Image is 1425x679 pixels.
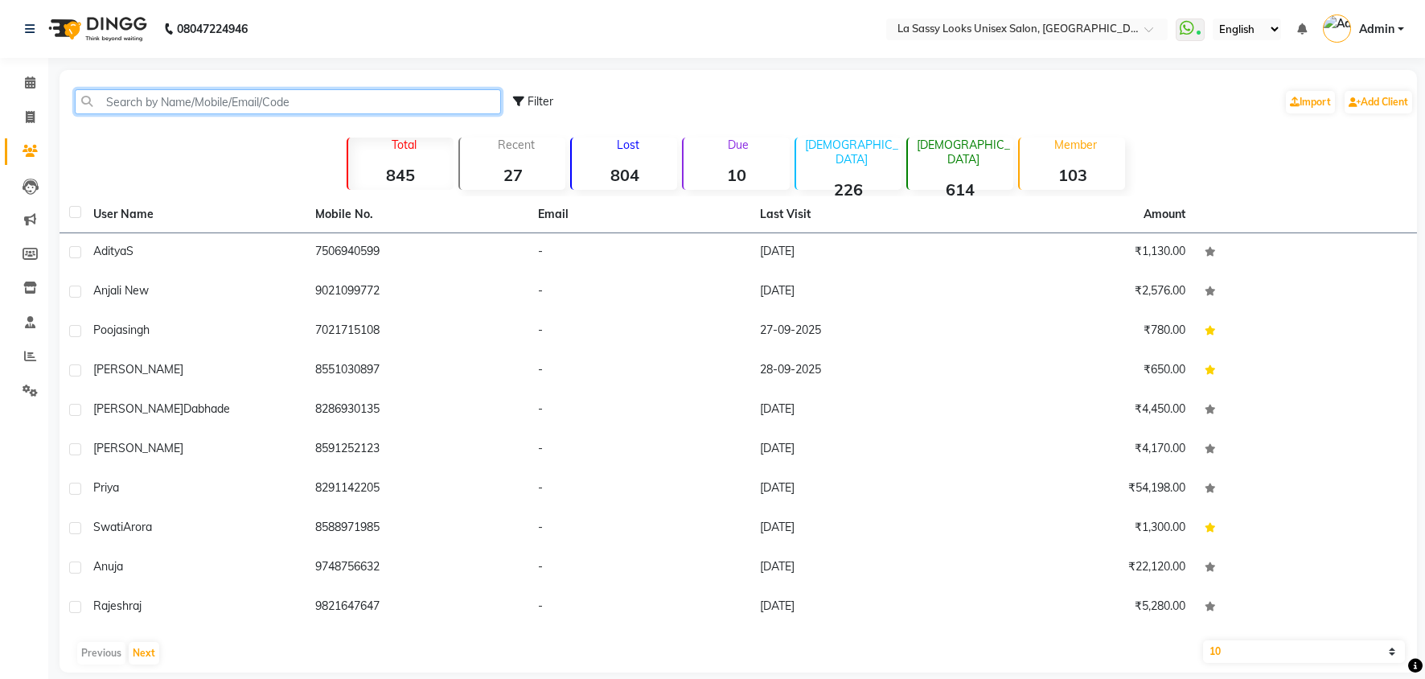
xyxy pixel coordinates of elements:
[528,509,750,549] td: -
[1020,165,1125,185] strong: 103
[914,138,1013,167] p: [DEMOGRAPHIC_DATA]
[578,138,677,152] p: Lost
[306,509,528,549] td: 8588971985
[750,549,972,588] td: [DATE]
[306,273,528,312] td: 9021099772
[1026,138,1125,152] p: Member
[306,312,528,352] td: 7021715108
[972,549,1194,588] td: ₹22,120.00
[972,391,1194,430] td: ₹4,450.00
[972,430,1194,470] td: ₹4,170.00
[684,165,789,185] strong: 10
[306,430,528,470] td: 8591252123
[129,599,142,613] span: raj
[306,588,528,628] td: 9821647647
[355,138,454,152] p: Total
[93,283,149,298] span: Anjali New
[306,352,528,391] td: 8551030897
[93,362,183,377] span: [PERSON_NAME]
[750,233,972,273] td: [DATE]
[972,470,1194,509] td: ₹54,198.00
[93,520,123,534] span: Swati
[528,273,750,312] td: -
[1359,21,1394,38] span: Admin
[93,599,129,613] span: rajesh
[750,312,972,352] td: 27-09-2025
[750,509,972,549] td: [DATE]
[1286,91,1335,113] a: Import
[972,273,1194,312] td: ₹2,576.00
[528,94,553,109] span: Filter
[572,165,677,185] strong: 804
[306,196,528,233] th: Mobile No.
[1323,14,1351,43] img: Admin
[1134,196,1195,233] th: Amount
[528,470,750,509] td: -
[972,233,1194,273] td: ₹1,130.00
[972,312,1194,352] td: ₹780.00
[122,323,150,337] span: singh
[796,179,901,200] strong: 226
[972,509,1194,549] td: ₹1,300.00
[93,441,183,455] span: [PERSON_NAME]
[750,196,972,233] th: Last Visit
[528,352,750,391] td: -
[126,244,133,258] span: S
[93,559,123,574] span: anuja
[750,430,972,470] td: [DATE]
[183,401,230,416] span: dabhade
[129,642,159,665] button: Next
[306,391,528,430] td: 8286930135
[75,89,501,114] input: Search by Name/Mobile/Email/Code
[750,588,972,628] td: [DATE]
[460,165,565,185] strong: 27
[306,470,528,509] td: 8291142205
[306,233,528,273] td: 7506940599
[93,401,183,416] span: [PERSON_NAME]
[750,352,972,391] td: 28-09-2025
[93,323,122,337] span: pooja
[528,196,750,233] th: Email
[123,520,152,534] span: Arora
[93,244,126,258] span: Aditya
[93,480,119,495] span: priya
[84,196,306,233] th: User Name
[687,138,789,152] p: Due
[528,233,750,273] td: -
[803,138,901,167] p: [DEMOGRAPHIC_DATA]
[528,312,750,352] td: -
[306,549,528,588] td: 9748756632
[750,391,972,430] td: [DATE]
[750,470,972,509] td: [DATE]
[528,391,750,430] td: -
[177,6,248,51] b: 08047224946
[41,6,151,51] img: logo
[972,352,1194,391] td: ₹650.00
[528,549,750,588] td: -
[466,138,565,152] p: Recent
[972,588,1194,628] td: ₹5,280.00
[1345,91,1412,113] a: Add Client
[348,165,454,185] strong: 845
[528,588,750,628] td: -
[528,430,750,470] td: -
[750,273,972,312] td: [DATE]
[908,179,1013,200] strong: 614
